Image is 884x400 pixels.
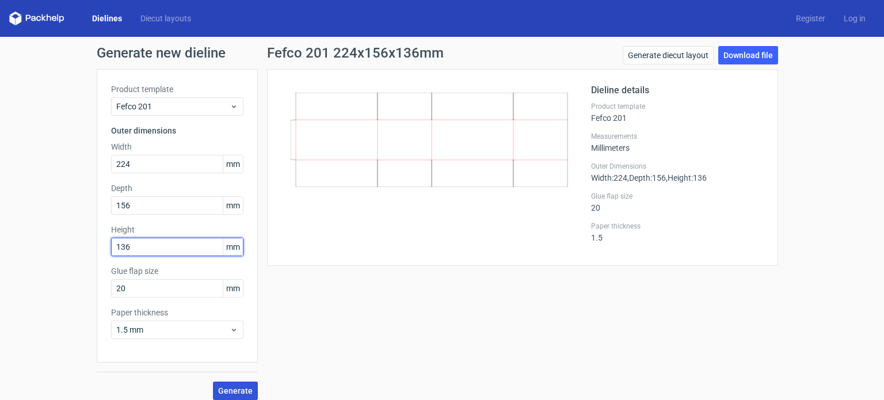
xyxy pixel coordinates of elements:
span: , Height : 136 [666,173,707,182]
h1: Fefco 201 224x156x136mm [267,46,444,60]
h2: Dieline details [591,83,764,97]
a: Download file [718,46,778,64]
button: Generate [213,382,258,400]
label: Glue flap size [591,192,764,201]
label: Paper thickness [591,222,764,231]
label: Measurements [591,132,764,141]
a: Log in [835,13,875,24]
label: Paper thickness [111,307,243,318]
span: , Depth : 156 [627,173,666,182]
div: 1.5 [591,222,764,242]
a: Register [787,13,835,24]
a: Dielines [83,13,131,24]
span: Width : 224 [591,173,627,182]
span: mm [223,197,243,214]
label: Width [111,141,243,153]
div: Millimeters [591,132,764,153]
h3: Outer dimensions [111,125,243,136]
span: 1.5 mm [116,324,230,336]
label: Height [111,224,243,235]
label: Glue flap size [111,265,243,277]
div: 20 [591,192,764,212]
span: Generate [218,387,253,395]
h1: Generate new dieline [97,46,787,60]
span: mm [223,155,243,173]
span: Fefco 201 [116,101,230,112]
a: Diecut layouts [131,13,200,24]
div: Fefco 201 [591,102,764,123]
label: Product template [111,83,243,95]
label: Product template [591,102,764,111]
span: mm [223,280,243,297]
label: Outer Dimensions [591,162,764,171]
span: mm [223,238,243,256]
label: Depth [111,182,243,194]
a: Generate diecut layout [623,46,714,64]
